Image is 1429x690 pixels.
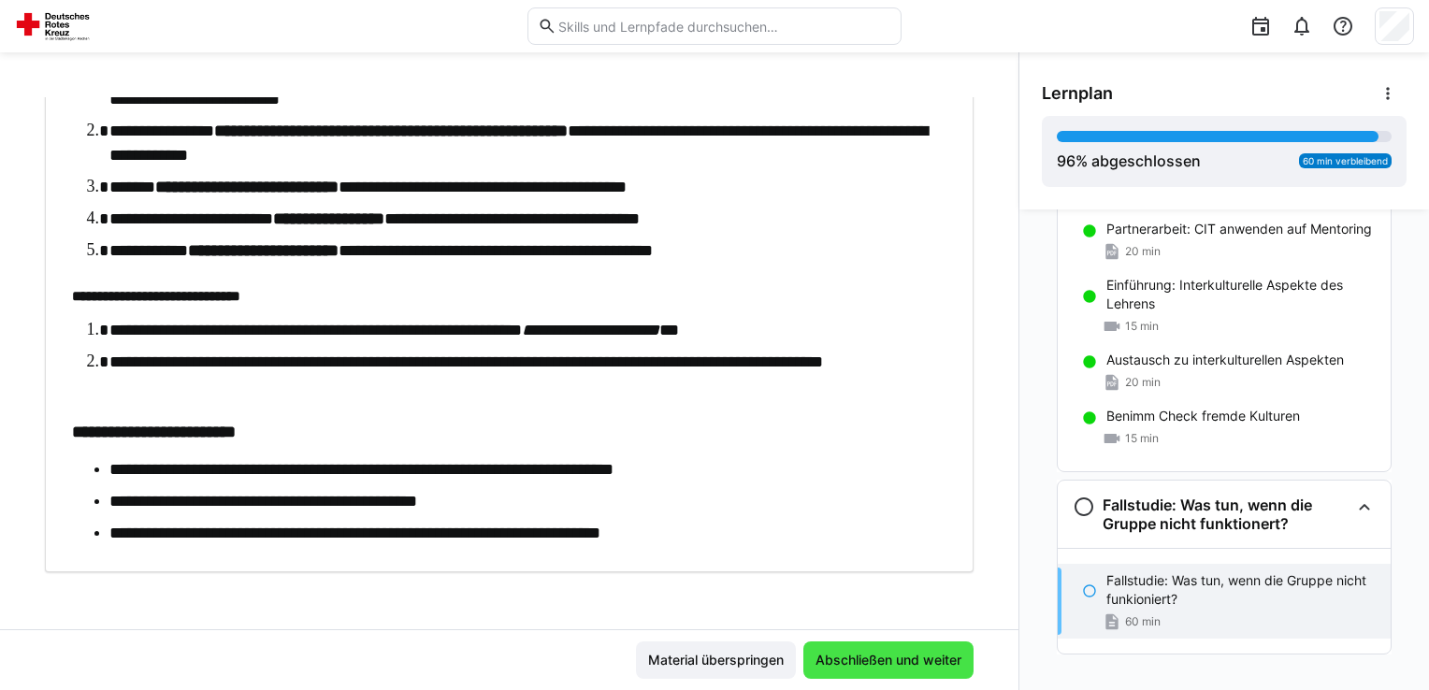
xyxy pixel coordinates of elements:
p: Einführung: Interkulturelle Aspekte des Lehrens [1106,276,1376,313]
h3: Fallstudie: Was tun, wenn die Gruppe nicht funktionert? [1103,496,1350,533]
span: 60 min [1125,614,1161,629]
span: 96 [1057,151,1075,170]
p: Partnerarbeit: CIT anwenden auf Mentoring [1106,220,1372,238]
span: 60 min verbleibend [1303,155,1388,166]
input: Skills und Lernpfade durchsuchen… [556,18,891,35]
span: Lernplan [1042,83,1113,104]
p: Austausch zu interkulturellen Aspekten [1106,351,1344,369]
span: 15 min [1125,431,1159,446]
span: Material überspringen [645,651,787,669]
p: Benimm Check fremde Kulturen [1106,407,1300,425]
button: Abschließen und weiter [803,641,974,679]
span: Abschließen und weiter [813,651,964,669]
span: 15 min [1125,319,1159,334]
p: Fallstudie: Was tun, wenn die Gruppe nicht funkioniert? [1106,571,1376,609]
div: % abgeschlossen [1057,150,1201,172]
button: Material überspringen [636,641,796,679]
span: 20 min [1125,244,1161,259]
span: 20 min [1125,375,1161,390]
